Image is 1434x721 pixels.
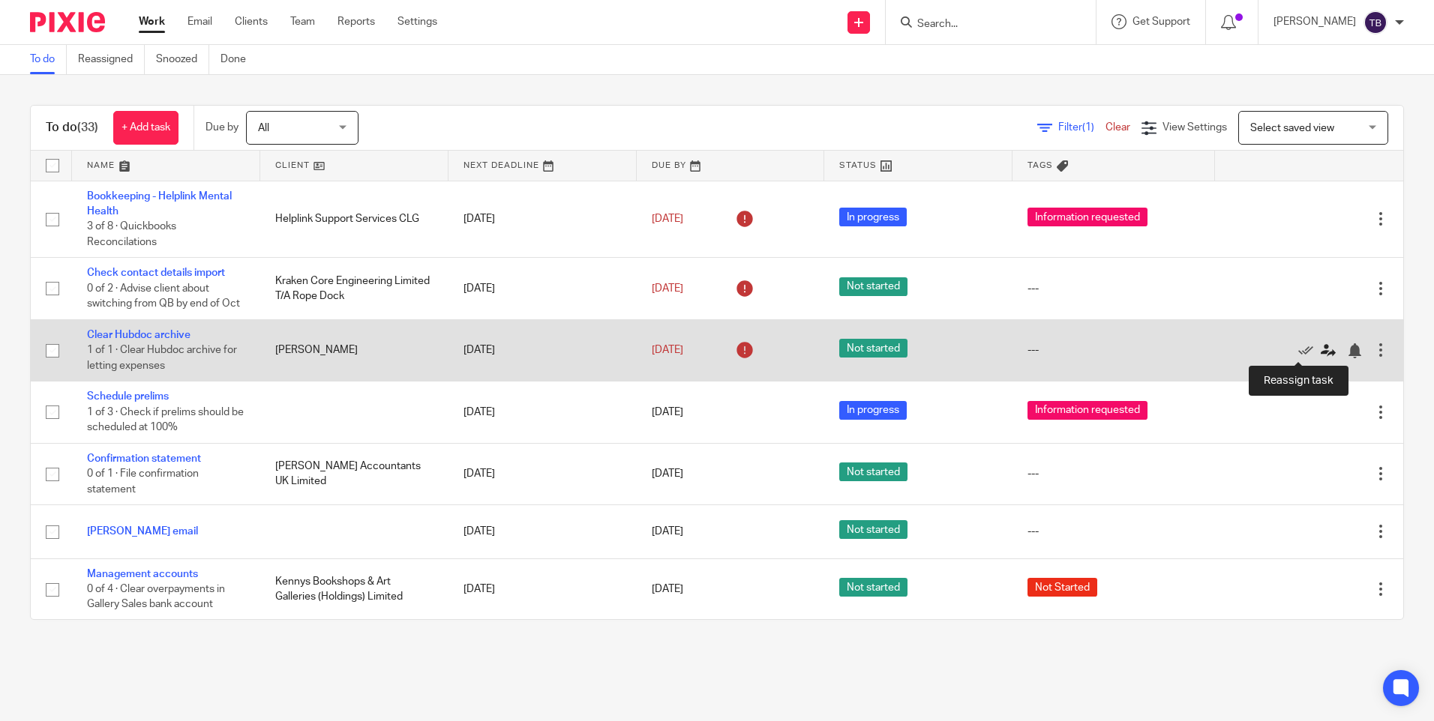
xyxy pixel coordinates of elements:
[448,381,637,443] td: [DATE]
[448,443,637,504] td: [DATE]
[1027,161,1053,169] span: Tags
[258,123,269,133] span: All
[1105,122,1130,133] a: Clear
[448,505,637,558] td: [DATE]
[235,14,268,29] a: Clients
[839,339,907,358] span: Not started
[839,520,907,539] span: Not started
[652,407,683,417] span: [DATE]
[1058,122,1105,133] span: Filter
[1273,14,1356,29] p: [PERSON_NAME]
[260,258,448,319] td: Kraken Core Engineering Limited T/A Rope Dock
[1027,208,1147,226] span: Information requested
[87,584,225,610] span: 0 of 4 · Clear overpayments in Gallery Sales bank account
[1027,343,1200,358] div: ---
[1027,281,1200,296] div: ---
[260,319,448,381] td: [PERSON_NAME]
[156,45,209,74] a: Snoozed
[139,14,165,29] a: Work
[113,111,178,145] a: + Add task
[30,45,67,74] a: To do
[652,526,683,537] span: [DATE]
[87,283,240,310] span: 0 of 2 · Advise client about switching from QB by end of Oct
[290,14,315,29] a: Team
[1162,122,1227,133] span: View Settings
[205,120,238,135] p: Due by
[1363,10,1387,34] img: svg%3E
[78,45,145,74] a: Reassigned
[87,569,198,579] a: Management accounts
[1082,122,1094,133] span: (1)
[1132,16,1190,27] span: Get Support
[448,181,637,258] td: [DATE]
[448,258,637,319] td: [DATE]
[260,443,448,504] td: [PERSON_NAME] Accountants UK Limited
[260,558,448,620] td: Kennys Bookshops & Art Galleries (Holdings) Limited
[652,283,683,294] span: [DATE]
[652,468,683,479] span: [DATE]
[839,462,907,481] span: Not started
[1027,524,1200,539] div: ---
[652,214,683,224] span: [DATE]
[448,558,637,620] td: [DATE]
[1298,343,1321,358] a: Mark as done
[187,14,212,29] a: Email
[652,345,683,355] span: [DATE]
[1027,401,1147,420] span: Information requested
[1250,123,1334,133] span: Select saved view
[839,578,907,597] span: Not started
[220,45,257,74] a: Done
[448,319,637,381] td: [DATE]
[839,401,907,420] span: In progress
[87,526,198,537] a: [PERSON_NAME] email
[916,18,1051,31] input: Search
[77,121,98,133] span: (33)
[87,191,232,217] a: Bookkeeping - Helplink Mental Health
[397,14,437,29] a: Settings
[87,268,225,278] a: Check contact details import
[839,277,907,296] span: Not started
[87,330,190,340] a: Clear Hubdoc archive
[87,391,169,402] a: Schedule prelims
[260,181,448,258] td: Helplink Support Services CLG
[652,584,683,594] span: [DATE]
[87,453,201,464] a: Confirmation statement
[87,468,199,495] span: 0 of 1 · File confirmation statement
[1027,578,1097,597] span: Not Started
[87,407,244,433] span: 1 of 3 · Check if prelims should be scheduled at 100%
[1027,466,1200,481] div: ---
[46,120,98,136] h1: To do
[30,12,105,32] img: Pixie
[337,14,375,29] a: Reports
[87,221,176,247] span: 3 of 8 · Quickbooks Reconcilations
[839,208,907,226] span: In progress
[87,345,237,371] span: 1 of 1 · Clear Hubdoc archive for letting expenses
